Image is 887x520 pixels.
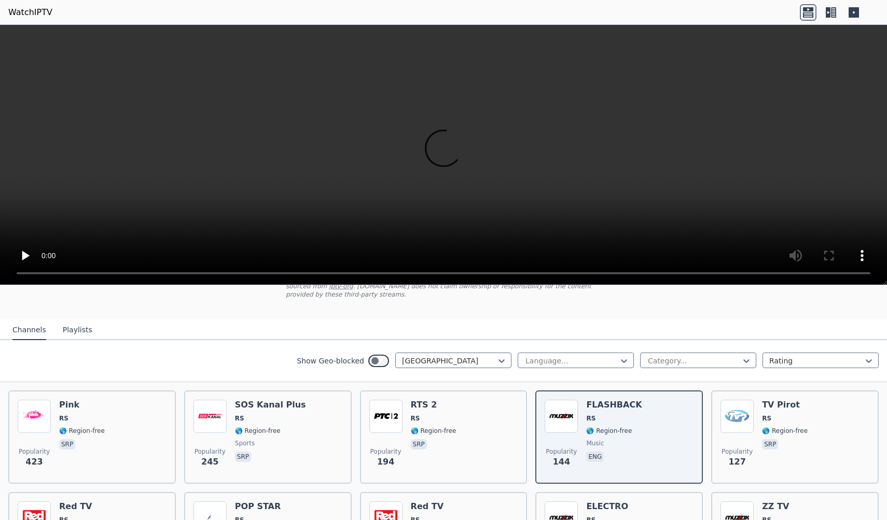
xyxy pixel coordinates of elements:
[25,456,43,468] span: 423
[59,427,105,435] span: 🌎 Region-free
[553,456,570,468] span: 144
[63,320,92,340] button: Playlists
[18,400,51,433] img: Pink
[201,456,218,468] span: 245
[762,427,808,435] span: 🌎 Region-free
[59,501,105,512] h6: Red TV
[586,427,632,435] span: 🌎 Region-free
[545,400,578,433] img: FLASHBACK
[59,414,68,423] span: RS
[762,414,771,423] span: RS
[235,439,255,447] span: sports
[586,501,632,512] h6: ELECTRO
[377,456,394,468] span: 194
[12,320,46,340] button: Channels
[235,501,281,512] h6: POP STAR
[286,274,601,299] p: [DOMAIN_NAME] does not host or serve any video content directly. All streams available here are s...
[235,452,251,462] p: srp
[59,400,105,410] h6: Pink
[8,6,52,19] a: WatchIPTV
[720,400,754,433] img: TV Pirot
[297,356,364,366] label: Show Geo-blocked
[722,447,753,456] span: Popularity
[411,400,456,410] h6: RTS 2
[586,400,642,410] h6: FLASHBACK
[586,439,604,447] span: music
[728,456,745,468] span: 127
[329,283,353,290] a: iptv-org
[235,427,281,435] span: 🌎 Region-free
[762,400,808,410] h6: TV Pirot
[762,439,778,449] p: srp
[762,501,808,512] h6: ZZ TV
[370,447,401,456] span: Popularity
[411,439,427,449] p: srp
[586,414,595,423] span: RS
[235,414,244,423] span: RS
[193,400,227,433] img: SOS Kanal Plus
[411,427,456,435] span: 🌎 Region-free
[411,501,456,512] h6: Red TV
[411,414,420,423] span: RS
[369,400,403,433] img: RTS 2
[59,439,75,449] p: srp
[195,447,226,456] span: Popularity
[546,447,577,456] span: Popularity
[235,400,306,410] h6: SOS Kanal Plus
[586,452,604,462] p: eng
[19,447,50,456] span: Popularity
